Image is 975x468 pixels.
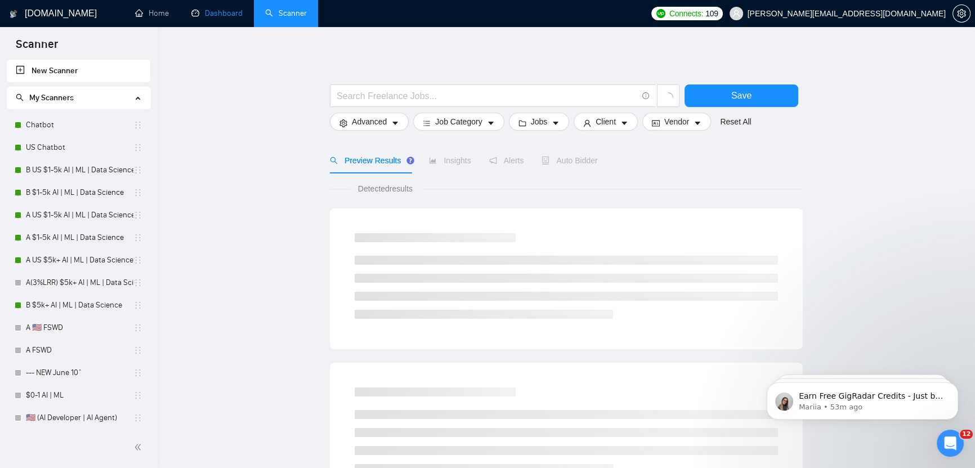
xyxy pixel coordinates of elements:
div: Tooltip anchor [405,155,415,166]
span: Scanner [7,36,67,60]
a: A(3%LRR) $5k+ AI | ML | Data Science [26,271,133,294]
a: US Chatbot [26,136,133,159]
img: logo [10,5,17,23]
span: Insights [429,156,471,165]
li: A 🇺🇸 FSWD [7,317,150,339]
li: A US $1-5k AI | ML | Data Science [7,204,150,226]
li: B US $1-5k AI | ML | Data Science [7,159,150,181]
input: Search Freelance Jobs... [337,89,637,103]
span: notification [489,157,497,164]
a: 🇺🇸 (AI Developer | AI Agent) [26,407,133,429]
iframe: Intercom notifications message [750,359,975,438]
span: holder [133,323,142,332]
a: A US $1-5k AI | ML | Data Science [26,204,133,226]
span: Save [731,88,752,102]
a: Reset All [720,115,751,128]
span: holder [133,413,142,422]
button: idcardVendorcaret-down [642,113,711,131]
button: Save [685,84,798,107]
a: A 🇺🇸 FSWD [26,317,133,339]
span: caret-down [620,119,628,127]
span: holder [133,166,142,175]
li: 🇺🇸 (AI Developer | AI Agent) [7,407,150,429]
span: loading [663,92,673,102]
span: 109 [705,7,718,20]
span: Client [596,115,616,128]
span: folder [518,119,526,127]
span: Auto Bidder [542,156,597,165]
span: holder [133,391,142,400]
img: upwork-logo.png [656,9,665,18]
a: A $1-5k AI | ML | Data Science [26,226,133,249]
span: info-circle [642,92,650,100]
span: Job Category [435,115,482,128]
span: Detected results [350,182,421,195]
a: A FSWD [26,339,133,362]
button: userClientcaret-down [574,113,638,131]
span: setting [953,9,970,18]
span: area-chart [429,157,437,164]
span: user [732,10,740,17]
a: Chatbot [26,114,133,136]
span: caret-down [694,119,701,127]
a: A US $5k+ AI | ML | Data Science [26,249,133,271]
span: setting [339,119,347,127]
button: setting [952,5,970,23]
button: settingAdvancedcaret-down [330,113,409,131]
span: My Scanners [29,93,74,102]
button: folderJobscaret-down [509,113,570,131]
span: holder [133,211,142,220]
span: Jobs [531,115,548,128]
span: Vendor [664,115,689,128]
li: --- NEW June 10ˆ [7,362,150,384]
li: B $5k+ AI | ML | Data Science [7,294,150,317]
span: caret-down [552,119,560,127]
span: user [583,119,591,127]
li: A $1-5k AI | ML | Data Science [7,226,150,249]
span: idcard [652,119,660,127]
a: --- NEW June 10ˆ [26,362,133,384]
span: 12 [960,430,973,439]
li: A US $5k+ AI | ML | Data Science [7,249,150,271]
li: B $1-5k AI | ML | Data Science [7,181,150,204]
li: A(3%LRR) $5k+ AI | ML | Data Science [7,271,150,294]
span: double-left [134,442,145,453]
li: $0-1 AI | ML [7,384,150,407]
li: Chatbot [7,114,150,136]
span: holder [133,301,142,310]
span: caret-down [487,119,495,127]
li: New Scanner [7,60,150,82]
a: setting [952,9,970,18]
span: holder [133,278,142,287]
span: holder [133,143,142,152]
li: US Chatbot [7,136,150,159]
span: holder [133,233,142,242]
iframe: Intercom live chat [937,430,964,457]
span: bars [423,119,431,127]
a: dashboardDashboard [191,8,243,18]
a: B US $1-5k AI | ML | Data Science [26,159,133,181]
span: holder [133,121,142,130]
span: My Scanners [16,93,74,102]
span: Connects: [669,7,703,20]
span: Advanced [352,115,387,128]
span: Preview Results [330,156,411,165]
li: A FSWD [7,339,150,362]
span: Alerts [489,156,524,165]
span: caret-down [391,119,399,127]
span: search [16,93,24,101]
span: search [330,157,338,164]
span: holder [133,256,142,265]
a: B $5k+ AI | ML | Data Science [26,294,133,317]
a: $0-1 AI | ML [26,384,133,407]
a: B $1-5k AI | ML | Data Science [26,181,133,204]
span: holder [133,188,142,197]
span: holder [133,346,142,355]
button: barsJob Categorycaret-down [413,113,504,131]
a: homeHome [135,8,169,18]
span: robot [542,157,549,164]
